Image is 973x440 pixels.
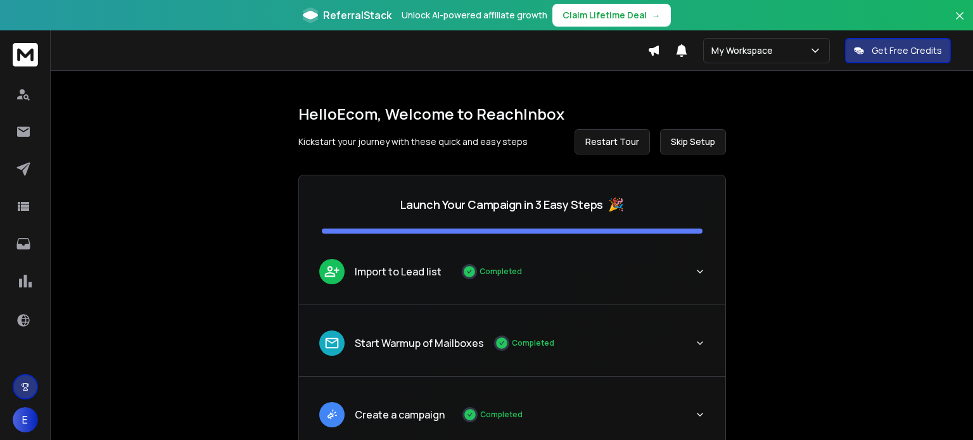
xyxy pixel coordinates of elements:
[552,4,671,27] button: Claim Lifetime Deal→
[13,407,38,432] button: E
[355,407,445,422] p: Create a campaign
[323,8,391,23] span: ReferralStack
[324,406,340,422] img: lead
[298,135,528,148] p: Kickstart your journey with these quick and easy steps
[355,336,484,351] p: Start Warmup of Mailboxes
[872,44,942,57] p: Get Free Credits
[400,196,603,213] p: Launch Your Campaign in 3 Easy Steps
[575,129,650,154] button: Restart Tour
[299,249,725,305] button: leadImport to Lead listCompleted
[480,267,522,277] p: Completed
[324,263,340,279] img: lead
[512,338,554,348] p: Completed
[671,135,715,148] span: Skip Setup
[355,264,442,279] p: Import to Lead list
[480,410,523,420] p: Completed
[660,129,726,154] button: Skip Setup
[299,320,725,376] button: leadStart Warmup of MailboxesCompleted
[608,196,624,213] span: 🎉
[324,335,340,351] img: lead
[298,104,726,124] h1: Hello Ecom , Welcome to ReachInbox
[951,8,968,38] button: Close banner
[402,9,547,22] p: Unlock AI-powered affiliate growth
[845,38,951,63] button: Get Free Credits
[652,9,661,22] span: →
[711,44,778,57] p: My Workspace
